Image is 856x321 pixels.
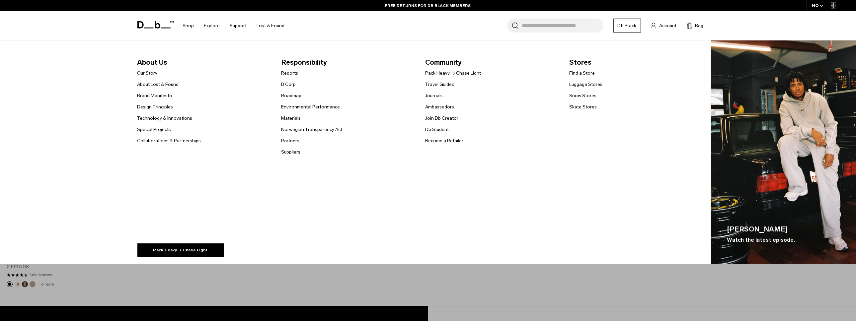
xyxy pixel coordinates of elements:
[727,236,795,244] span: Watch the latest episode.
[711,40,856,264] a: [PERSON_NAME] Watch the latest episode. Db
[137,81,179,88] a: About Lost & Found
[137,126,171,133] a: Special Projects
[137,57,271,68] span: About Us
[230,14,247,37] a: Support
[425,81,454,88] a: Travel Guides
[687,22,704,30] button: Bag
[281,70,298,77] a: Reports
[569,81,602,88] a: Luggage Stores
[425,92,443,99] a: Journals
[281,81,296,88] a: B Corp
[281,103,340,110] a: Environmental Performance
[137,92,173,99] a: Brand Manifesto
[695,22,704,29] span: Bag
[257,14,285,37] a: Lost & Found
[711,40,856,264] img: Db
[281,149,300,156] a: Suppliers
[137,115,193,122] a: Technology & Innovations
[425,115,458,122] a: Join Db Creator
[425,103,454,110] a: Ambassadors
[137,103,173,110] a: Design Principles
[569,92,596,99] a: Snow Stores
[281,57,415,68] span: Responsibility
[137,243,224,257] a: Pack Heavy → Chase Light
[660,22,677,29] span: Account
[204,14,220,37] a: Explore
[425,137,463,144] a: Become a Retailer
[281,137,299,144] a: Partners
[385,3,471,9] a: FREE RETURNS FOR DB BLACK MEMBERS
[281,115,301,122] a: Materials
[613,19,641,32] a: Db Black
[569,70,595,77] a: Find a Store
[137,137,201,144] a: Collaborations & Partnerships
[425,57,559,68] span: Community
[425,126,449,133] a: Db Student
[281,126,342,133] a: Norwegian Transparency Act
[651,22,677,30] a: Account
[183,14,194,37] a: Shop
[281,92,301,99] a: Roadmap
[569,57,703,68] span: Stores
[569,103,597,110] a: Skate Stores
[727,224,795,234] span: [PERSON_NAME]
[137,70,158,77] a: Our Story
[425,70,481,77] a: Pack Heavy → Chase Light
[178,11,290,40] nav: Main Navigation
